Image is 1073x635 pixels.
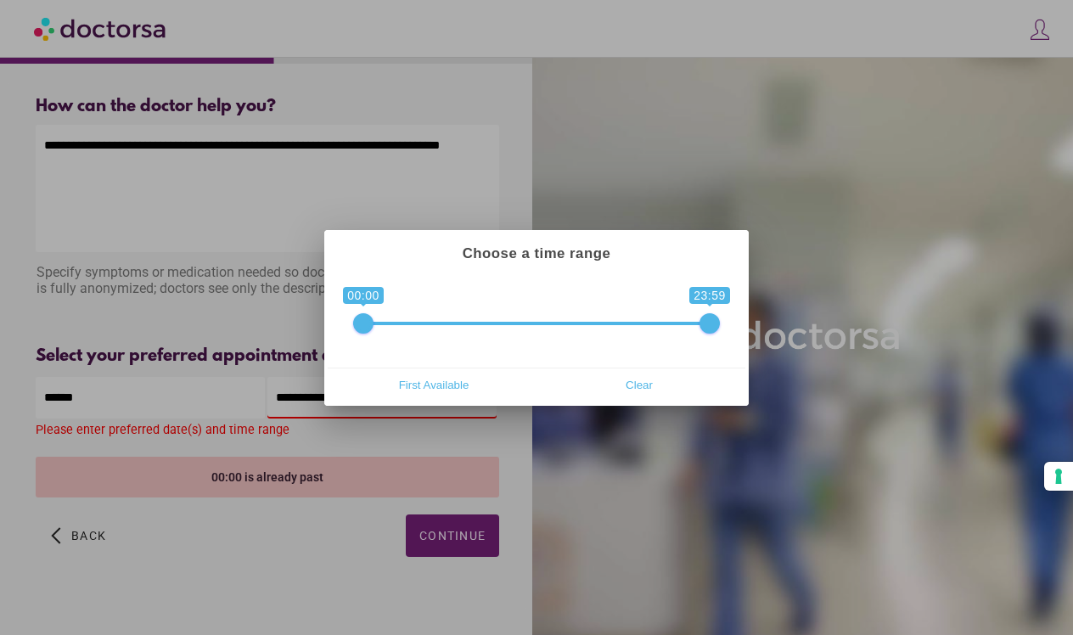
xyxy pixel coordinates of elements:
button: First Available [331,372,536,399]
span: 00:00 [343,287,384,304]
span: Clear [542,373,737,398]
span: First Available [336,373,531,398]
button: Clear [536,372,742,399]
strong: Choose a time range [463,245,611,261]
button: Your consent preferences for tracking technologies [1044,462,1073,491]
span: 23:59 [689,287,730,304]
